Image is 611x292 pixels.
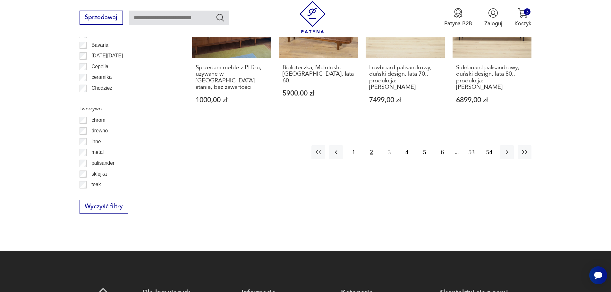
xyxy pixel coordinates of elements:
[91,170,107,178] p: sklejka
[488,8,498,18] img: Ikonka użytkownika
[444,20,472,27] p: Patyna B2B
[347,145,361,159] button: 1
[80,11,123,25] button: Sprzedawaj
[91,180,101,189] p: teak
[91,159,115,167] p: palisander
[91,95,111,103] p: Ćmielów
[80,15,123,21] a: Sprzedawaj
[514,8,531,27] button: 3Koszyk
[465,145,479,159] button: 53
[196,64,268,91] h3: Sprzedam meble z PLR-u, używane w [GEOGRAPHIC_DATA] stanie, bez zawartości
[365,145,378,159] button: 2
[400,145,414,159] button: 4
[196,97,268,104] p: 1000,00 zł
[524,8,530,15] div: 3
[91,84,112,92] p: Chodzież
[91,73,112,81] p: ceramika
[382,145,396,159] button: 3
[589,266,607,284] iframe: Smartsupp widget button
[91,116,105,124] p: chrom
[91,138,101,146] p: inne
[91,52,123,60] p: [DATE][DATE]
[418,145,431,159] button: 5
[456,97,528,104] p: 6899,00 zł
[296,1,329,33] img: Patyna - sklep z meblami i dekoracjami vintage
[91,191,133,200] p: tworzywo sztuczne
[518,8,528,18] img: Ikona koszyka
[456,64,528,91] h3: Sideboard palisandrowy, duński design, lata 80., produkcja: [PERSON_NAME]
[444,8,472,27] a: Ikona medaluPatyna B2B
[283,90,355,97] p: 5900,00 zł
[435,145,449,159] button: 6
[453,8,463,18] img: Ikona medalu
[369,97,441,104] p: 7499,00 zł
[514,20,531,27] p: Koszyk
[484,20,502,27] p: Zaloguj
[80,200,128,214] button: Wyczyść filtry
[80,104,174,113] p: Tworzywo
[482,145,496,159] button: 54
[283,64,355,84] h3: Bibloteczka, McIntosh, [GEOGRAPHIC_DATA], lata 60.
[216,13,225,22] button: Szukaj
[369,64,441,91] h3: Lowboard palisandrowy, duński design, lata 70., produkcja: [PERSON_NAME]
[91,41,108,49] p: Bavaria
[444,8,472,27] button: Patyna B2B
[91,148,104,156] p: metal
[484,8,502,27] button: Zaloguj
[91,63,108,71] p: Cepelia
[91,127,108,135] p: drewno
